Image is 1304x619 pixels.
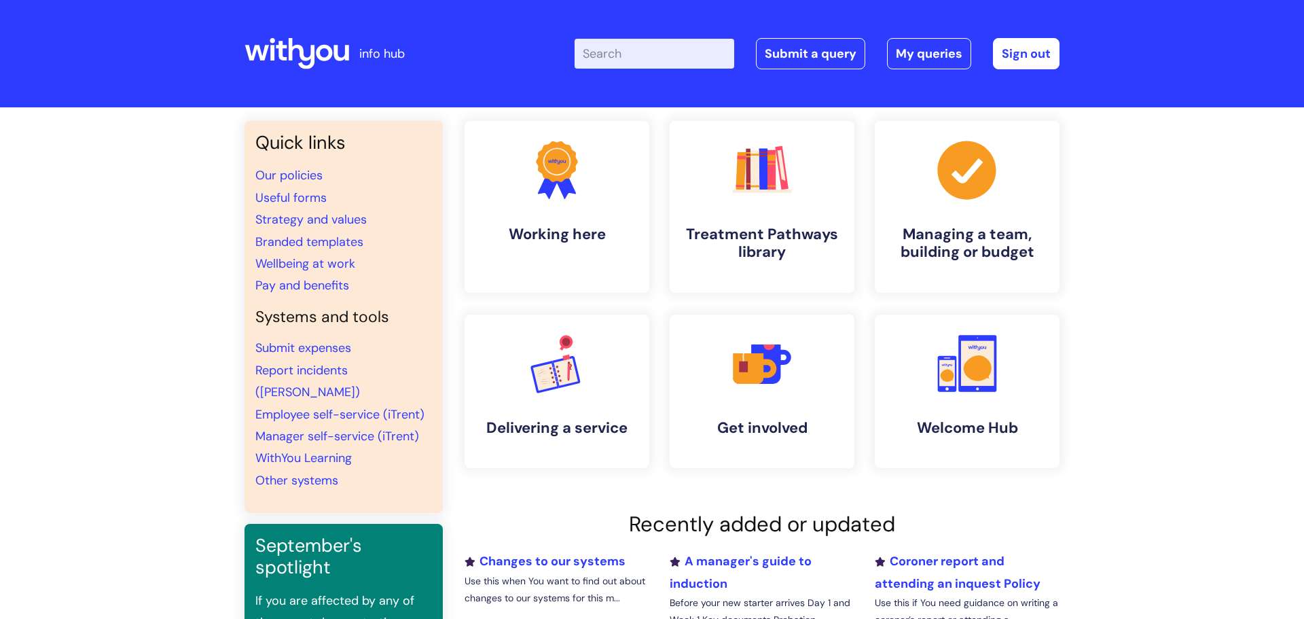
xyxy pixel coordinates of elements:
[993,38,1059,69] a: Sign out
[670,553,812,591] a: A manager's guide to induction
[575,38,1059,69] div: | -
[255,362,360,400] a: Report incidents ([PERSON_NAME])
[255,190,327,206] a: Useful forms
[681,419,844,437] h4: Get involved
[875,553,1040,591] a: Coroner report and attending an inquest Policy
[465,553,626,569] a: Changes to our systems
[887,38,971,69] a: My queries
[575,39,734,69] input: Search
[255,340,351,356] a: Submit expenses
[255,428,419,444] a: Manager self-service (iTrent)
[255,406,424,423] a: Employee self-service (iTrent)
[465,315,649,468] a: Delivering a service
[875,121,1059,293] a: Managing a team, building or budget
[875,315,1059,468] a: Welcome Hub
[255,211,367,228] a: Strategy and values
[255,535,432,579] h3: September's spotlight
[255,234,363,250] a: Branded templates
[359,43,405,65] p: info hub
[886,226,1049,262] h4: Managing a team, building or budget
[465,512,1059,537] h2: Recently added or updated
[670,121,854,293] a: Treatment Pathways library
[255,277,349,294] a: Pay and benefits
[475,226,638,243] h4: Working here
[465,121,649,293] a: Working here
[255,167,323,183] a: Our policies
[886,419,1049,437] h4: Welcome Hub
[475,419,638,437] h4: Delivering a service
[465,573,649,607] p: Use this when You want to find out about changes to our systems for this m...
[255,308,432,327] h4: Systems and tools
[255,255,355,272] a: Wellbeing at work
[670,315,854,468] a: Get involved
[255,472,338,489] a: Other systems
[255,132,432,154] h3: Quick links
[681,226,844,262] h4: Treatment Pathways library
[255,450,352,466] a: WithYou Learning
[756,38,865,69] a: Submit a query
